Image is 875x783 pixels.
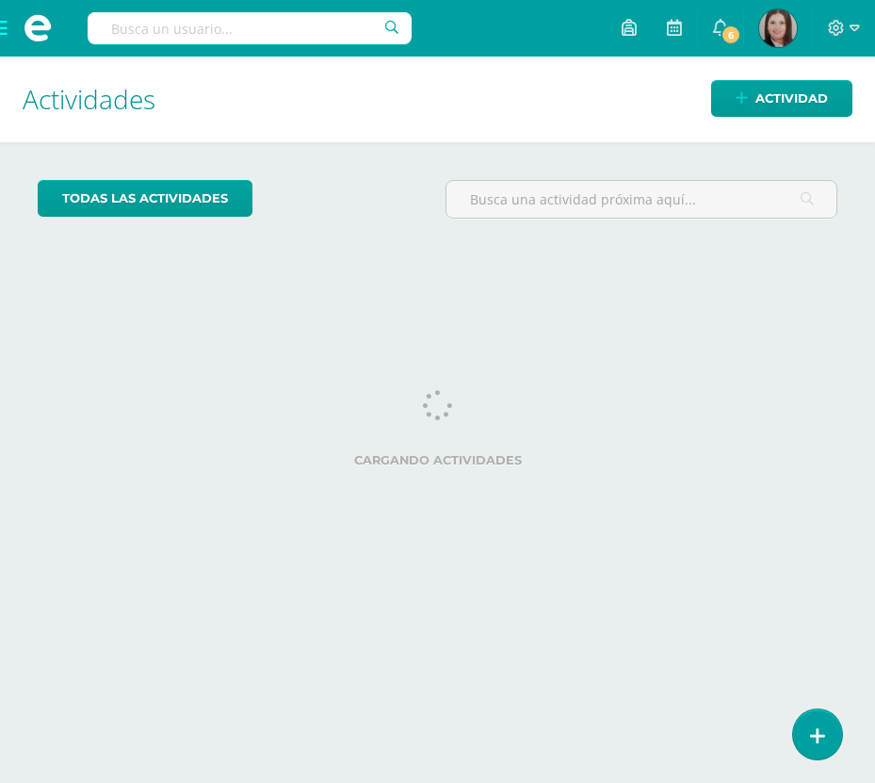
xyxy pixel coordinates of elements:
[711,80,852,117] a: Actividad
[446,181,837,218] input: Busca una actividad próxima aquí...
[38,453,837,467] label: Cargando actividades
[88,12,412,44] input: Busca un usuario...
[38,180,252,217] a: todas las Actividades
[759,9,797,47] img: e03ec1ec303510e8e6f60bf4728ca3bf.png
[755,81,828,116] span: Actividad
[721,24,741,45] span: 6
[23,57,852,142] h1: Actividades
